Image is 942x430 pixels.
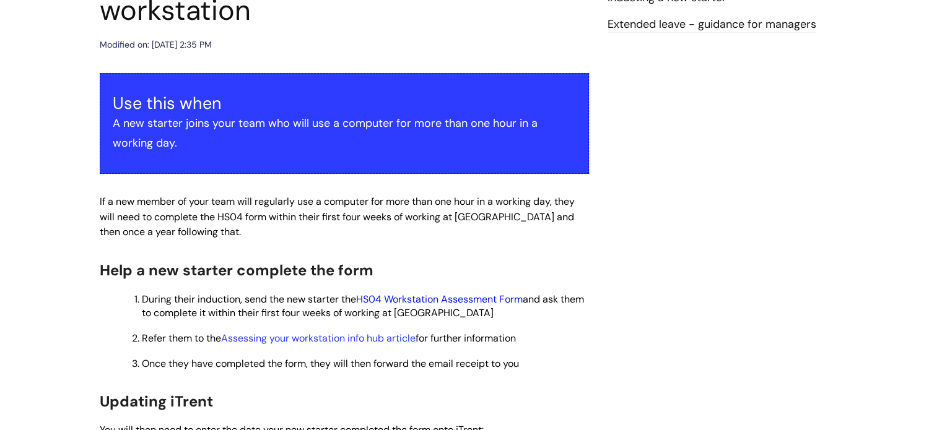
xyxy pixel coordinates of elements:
span: Updating iTrent [100,392,213,411]
span: Refer them to the for further information [142,332,516,345]
div: Modified on: [DATE] 2:35 PM [100,37,212,53]
h3: Use this when [113,93,576,113]
span: Help a new starter complete the form [100,260,373,280]
p: A new starter joins your team who will use a computer for more than one hour in a working day. [113,113,576,153]
span: Once they have completed the form, they will then forward the email receipt to you [142,357,519,370]
a: Extended leave - guidance for managers [608,17,816,33]
span: During their induction, send the new starter the and ask them to complete it within their first f... [142,293,584,319]
a: HS04 Workstation Assessment Form [356,293,523,306]
span: If a new member of your team will regularly use a computer for more than one hour in a working da... [100,195,575,239]
a: Assessing your workstation info hub article [221,332,416,345]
